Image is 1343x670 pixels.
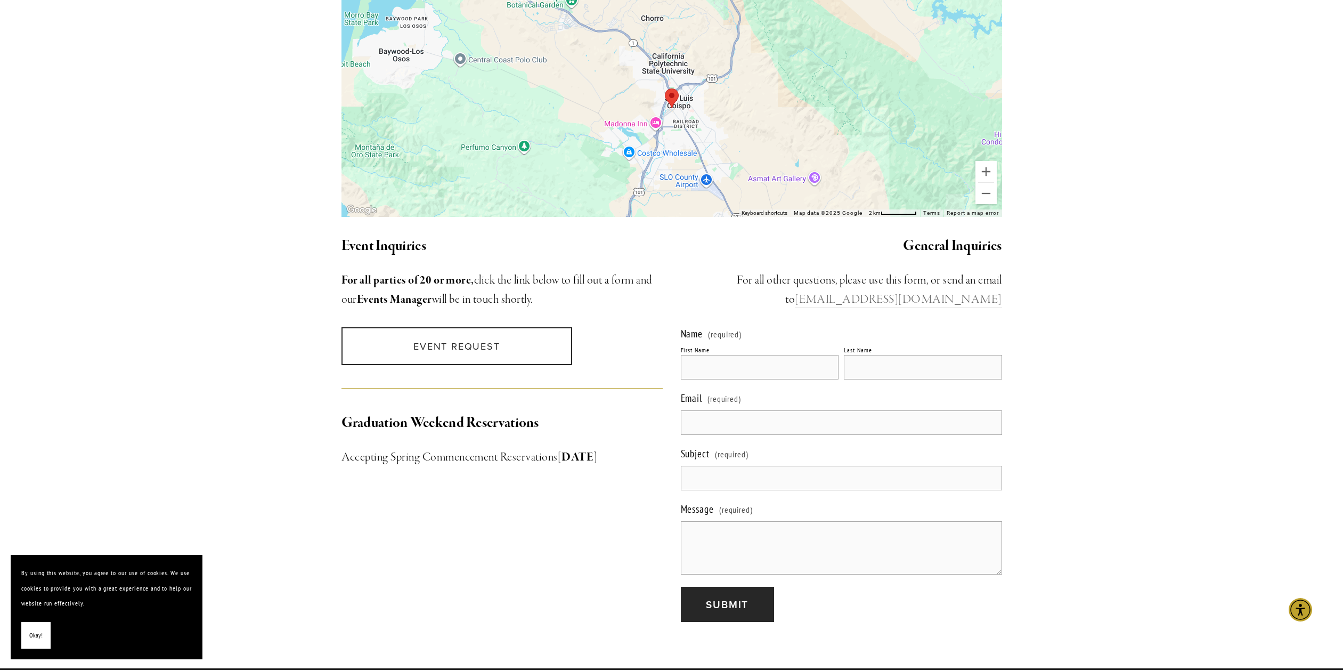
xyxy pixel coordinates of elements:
[341,327,573,365] a: Event Request
[681,346,710,354] div: First Name
[844,346,872,354] div: Last Name
[681,235,1002,257] h2: General Inquiries
[681,587,774,623] button: SubmitSubmit
[742,209,787,217] button: Keyboard shortcuts
[11,555,202,659] section: Cookie banner
[923,210,941,216] a: Terms
[719,500,753,519] span: (required)
[29,628,43,643] span: Okay!
[357,292,432,307] strong: Events Manager
[795,292,1002,308] a: [EMAIL_ADDRESS][DOMAIN_NAME]
[21,622,51,649] button: Okay!
[706,597,748,612] span: Submit
[341,412,663,434] h2: Graduation Weekend Reservations
[707,389,742,408] span: (required)
[681,327,703,340] span: Name
[947,210,998,216] a: Report a map error
[794,210,862,216] span: Map data ©2025 Google
[681,503,714,515] span: Message
[681,392,703,405] span: Email
[665,88,679,108] div: NOVO Restaurant Lounge 726 Higuera Street San Luis Obispo, CA, 93401, United States
[341,235,663,257] h2: Event Inquiries
[869,210,881,216] span: 2 km
[1289,598,1312,621] div: Accessibility Menu
[866,209,920,217] button: Map Scale: 2 km per 64 pixels
[708,330,742,338] span: (required)
[558,450,598,465] strong: [DATE]
[341,448,663,467] h3: Accepting Spring Commencement Reservations
[681,271,1002,309] h3: ​For all other questions, please use this form, or send an email to
[341,271,663,309] h3: click the link below to fill out a form and our will be in touch shortly.
[975,183,997,204] button: Zoom out
[341,273,474,288] strong: For all parties of 20 or more,
[975,161,997,182] button: Zoom in
[344,203,379,217] img: Google
[21,566,192,611] p: By using this website, you agree to our use of cookies. We use cookies to provide you with a grea...
[681,447,710,460] span: Subject
[344,203,379,217] a: Open this area in Google Maps (opens a new window)
[715,445,749,464] span: (required)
